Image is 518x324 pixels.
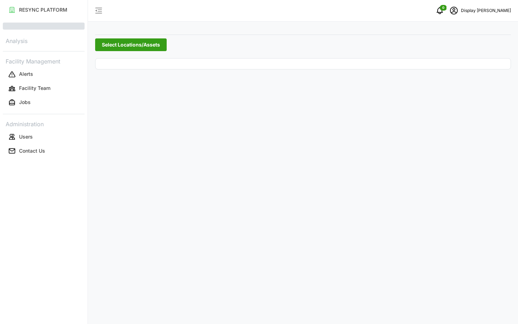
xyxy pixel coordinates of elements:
[3,96,85,109] button: Jobs
[3,130,85,144] a: Users
[95,38,167,51] button: Select Locations/Assets
[3,82,85,95] button: Facility Team
[3,4,85,16] button: RESYNC PLATFORM
[19,71,33,78] p: Alerts
[3,67,85,81] a: Alerts
[3,130,85,143] button: Users
[3,96,85,110] a: Jobs
[461,7,511,14] p: Display [PERSON_NAME]
[19,99,31,106] p: Jobs
[442,5,444,10] span: 0
[19,6,67,13] p: RESYNC PLATFORM
[19,85,50,92] p: Facility Team
[433,4,447,18] button: notifications
[102,39,160,51] span: Select Locations/Assets
[3,68,85,81] button: Alerts
[3,145,85,157] button: Contact Us
[447,4,461,18] button: schedule
[3,35,85,45] p: Analysis
[3,118,85,129] p: Administration
[3,144,85,158] a: Contact Us
[3,56,85,66] p: Facility Management
[19,133,33,140] p: Users
[3,3,85,17] a: RESYNC PLATFORM
[19,147,45,154] p: Contact Us
[3,81,85,96] a: Facility Team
